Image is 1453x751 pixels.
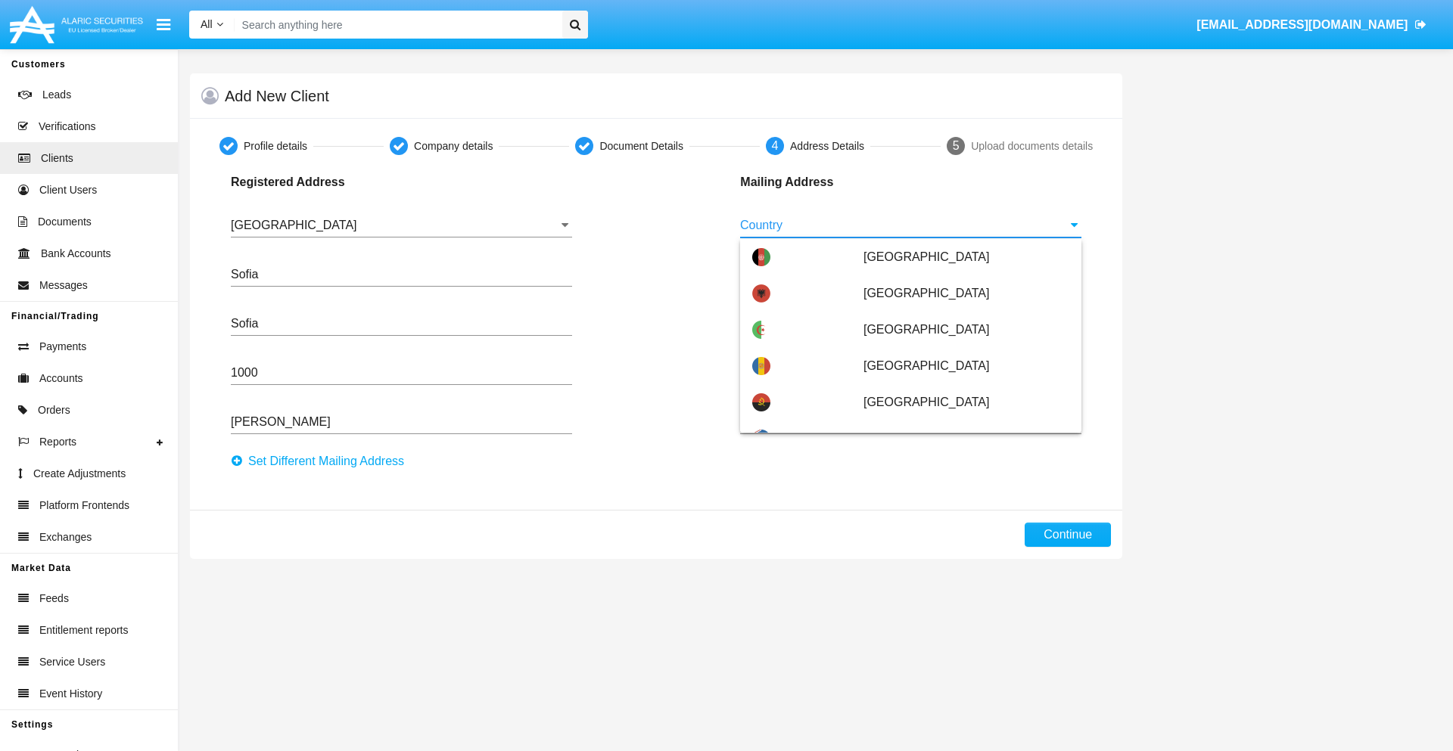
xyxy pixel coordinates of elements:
[39,622,129,638] span: Entitlement reports
[1196,18,1408,31] span: [EMAIL_ADDRESS][DOMAIN_NAME]
[231,449,413,473] button: Set Different Mailing Address
[740,173,930,191] p: Mailing Address
[33,466,126,482] span: Create Adjustments
[39,529,92,545] span: Exchanges
[863,312,1069,348] span: [GEOGRAPHIC_DATA]
[1025,523,1111,547] button: Continue
[189,17,235,33] a: All
[39,371,83,386] span: Accounts
[38,402,70,418] span: Orders
[599,138,683,154] div: Document Details
[38,214,92,230] span: Documents
[39,654,105,670] span: Service Users
[863,348,1069,384] span: [GEOGRAPHIC_DATA]
[201,18,213,30] span: All
[863,275,1069,312] span: [GEOGRAPHIC_DATA]
[244,138,307,154] div: Profile details
[863,239,1069,275] span: [GEOGRAPHIC_DATA]
[953,139,960,152] span: 5
[41,151,73,166] span: Clients
[42,87,71,103] span: Leads
[235,11,557,39] input: Search
[225,90,329,102] h5: Add New Client
[39,434,76,450] span: Reports
[1190,4,1434,46] a: [EMAIL_ADDRESS][DOMAIN_NAME]
[971,138,1093,154] div: Upload documents details
[39,182,97,198] span: Client Users
[39,278,88,293] span: Messages
[231,173,421,191] p: Registered Address
[8,2,145,47] img: Logo image
[39,686,102,702] span: Event History
[863,420,1069,457] span: Anguilla
[863,384,1069,420] span: [GEOGRAPHIC_DATA]
[39,498,129,514] span: Platform Frontends
[41,246,111,262] span: Bank Accounts
[414,138,493,154] div: Company details
[790,138,864,154] div: Address Details
[39,119,95,135] span: Verifications
[39,339,86,355] span: Payments
[772,139,779,152] span: 4
[39,591,69,607] span: Feeds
